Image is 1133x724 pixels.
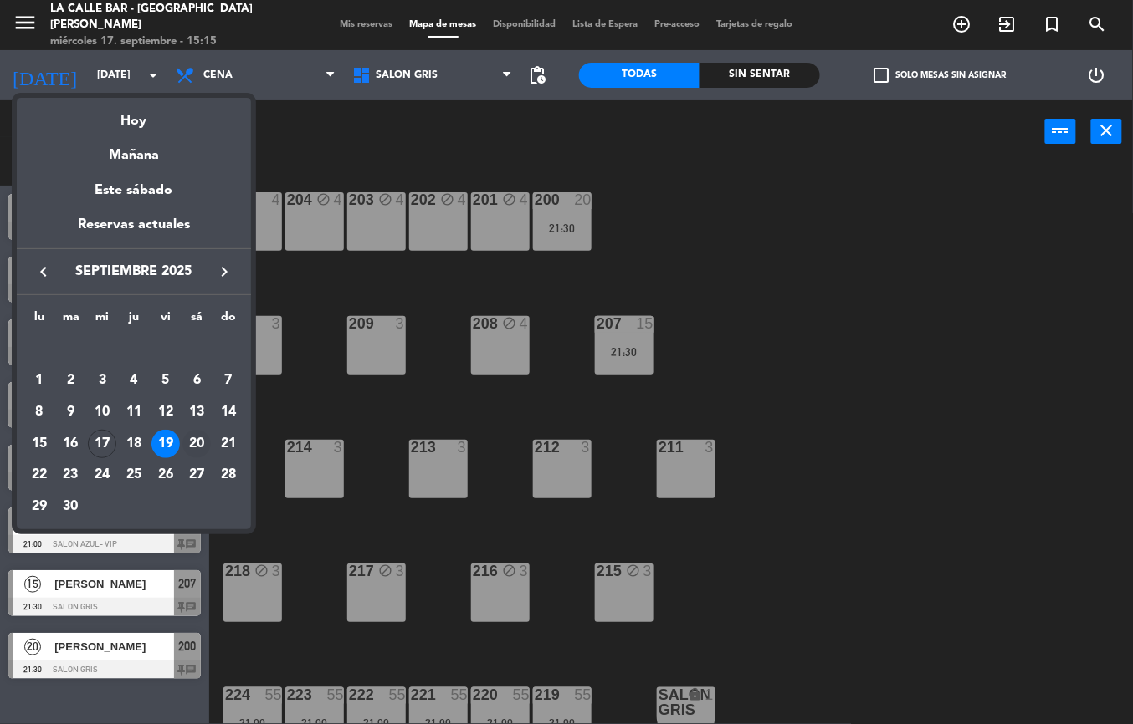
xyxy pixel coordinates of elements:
div: 20 [182,430,211,458]
span: septiembre 2025 [59,261,209,283]
div: 8 [25,398,54,426]
td: 7 de septiembre de 2025 [213,365,244,396]
td: 27 de septiembre de 2025 [182,459,213,491]
th: miércoles [86,308,118,334]
div: 5 [151,366,180,395]
div: 19 [151,430,180,458]
div: 2 [57,366,85,395]
div: 4 [120,366,148,395]
td: 15 de septiembre de 2025 [23,428,55,460]
td: 28 de septiembre de 2025 [213,459,244,491]
div: 25 [120,461,148,489]
td: 5 de septiembre de 2025 [150,365,182,396]
div: 14 [214,398,243,426]
td: 10 de septiembre de 2025 [86,396,118,428]
td: 25 de septiembre de 2025 [118,459,150,491]
td: 1 de septiembre de 2025 [23,365,55,396]
button: keyboard_arrow_left [28,261,59,283]
div: 29 [25,492,54,521]
td: 8 de septiembre de 2025 [23,396,55,428]
i: keyboard_arrow_left [33,262,54,282]
td: 20 de septiembre de 2025 [182,428,213,460]
div: 9 [57,398,85,426]
td: SEP. [23,334,244,365]
td: 26 de septiembre de 2025 [150,459,182,491]
div: 27 [182,461,211,489]
i: keyboard_arrow_right [214,262,234,282]
td: 19 de septiembre de 2025 [150,428,182,460]
div: 3 [88,366,116,395]
th: viernes [150,308,182,334]
div: Hoy [17,98,251,132]
div: 13 [182,398,211,426]
td: 2 de septiembre de 2025 [55,365,87,396]
th: lunes [23,308,55,334]
td: 4 de septiembre de 2025 [118,365,150,396]
div: 18 [120,430,148,458]
td: 30 de septiembre de 2025 [55,491,87,523]
td: 14 de septiembre de 2025 [213,396,244,428]
td: 12 de septiembre de 2025 [150,396,182,428]
td: 21 de septiembre de 2025 [213,428,244,460]
div: Este sábado [17,167,251,214]
th: domingo [213,308,244,334]
td: 3 de septiembre de 2025 [86,365,118,396]
div: 22 [25,461,54,489]
td: 24 de septiembre de 2025 [86,459,118,491]
td: 9 de septiembre de 2025 [55,396,87,428]
div: 24 [88,461,116,489]
td: 29 de septiembre de 2025 [23,491,55,523]
td: 6 de septiembre de 2025 [182,365,213,396]
td: 22 de septiembre de 2025 [23,459,55,491]
button: keyboard_arrow_right [209,261,239,283]
td: 11 de septiembre de 2025 [118,396,150,428]
th: martes [55,308,87,334]
div: 21 [214,430,243,458]
div: 23 [57,461,85,489]
td: 13 de septiembre de 2025 [182,396,213,428]
div: 1 [25,366,54,395]
td: 23 de septiembre de 2025 [55,459,87,491]
th: sábado [182,308,213,334]
div: 26 [151,461,180,489]
div: Reservas actuales [17,214,251,248]
div: 30 [57,492,85,521]
div: 15 [25,430,54,458]
td: 17 de septiembre de 2025 [86,428,118,460]
div: 6 [182,366,211,395]
div: 17 [88,430,116,458]
div: 7 [214,366,243,395]
td: 16 de septiembre de 2025 [55,428,87,460]
div: 12 [151,398,180,426]
div: Mañana [17,132,251,166]
div: 16 [57,430,85,458]
div: 11 [120,398,148,426]
th: jueves [118,308,150,334]
div: 10 [88,398,116,426]
div: 28 [214,461,243,489]
td: 18 de septiembre de 2025 [118,428,150,460]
